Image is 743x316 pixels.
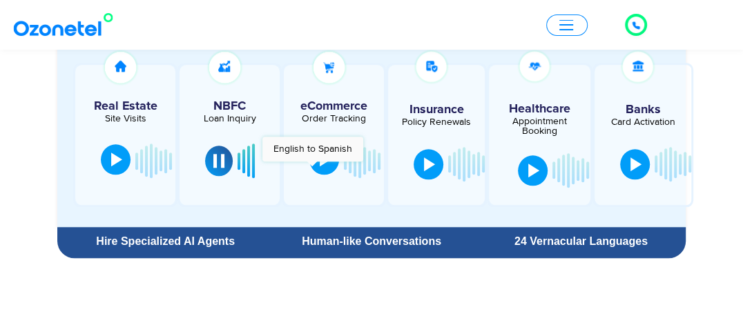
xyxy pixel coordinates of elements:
h5: Banks [601,103,684,116]
div: Loan Inquiry [186,114,273,124]
h5: Healthcare [499,103,580,115]
div: Policy Renewals [395,117,478,127]
div: 24 Vernacular Languages [483,236,679,247]
h5: eCommerce [291,100,377,112]
div: Human-like Conversations [273,236,469,247]
h5: Real Estate [82,100,168,112]
div: Order Tracking [291,114,377,124]
h5: Insurance [395,103,478,116]
div: Card Activation [601,117,684,127]
h5: NBFC [186,100,273,112]
div: Appointment Booking [499,117,580,136]
div: Hire Specialized AI Agents [64,236,267,247]
div: Site Visits [82,114,168,124]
